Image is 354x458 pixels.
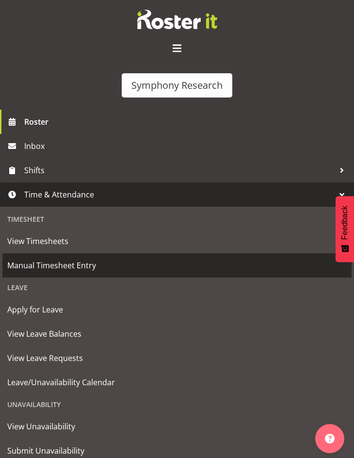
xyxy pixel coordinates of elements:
a: Manual Timesheet Entry [2,253,352,278]
span: Roster [24,114,349,129]
div: Symphony Research [131,78,223,93]
a: View Timesheets [2,229,352,253]
a: View Leave Balances [2,322,352,346]
span: Inbox [24,139,349,153]
div: Unavailability [2,394,352,414]
a: Apply for Leave [2,297,352,322]
span: Feedback [340,206,349,240]
img: Rosterit website logo [137,10,217,29]
span: Shifts [24,163,335,178]
span: Submit Unavailability [7,443,347,458]
span: View Unavailability [7,419,347,434]
span: Apply for Leave [7,302,347,317]
span: View Leave Requests [7,351,347,365]
span: View Timesheets [7,234,347,248]
a: View Leave Requests [2,346,352,370]
a: Leave/Unavailability Calendar [2,370,352,394]
span: Manual Timesheet Entry [7,258,347,273]
div: Leave [2,278,352,297]
div: Timesheet [2,209,352,229]
span: View Leave Balances [7,327,347,341]
span: Time & Attendance [24,187,335,202]
img: help-xxl-2.png [325,434,335,443]
span: Leave/Unavailability Calendar [7,375,347,390]
button: Feedback - Show survey [336,196,354,262]
a: View Unavailability [2,414,352,439]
